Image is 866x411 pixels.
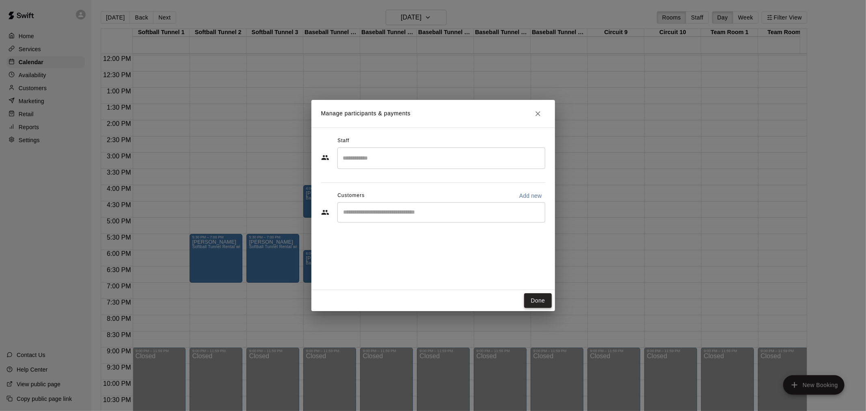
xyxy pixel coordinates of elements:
p: Add new [519,192,542,200]
span: Customers [337,189,365,202]
div: Search staff [337,147,545,169]
span: Staff [337,134,349,147]
button: Done [524,293,551,308]
button: Add new [516,189,545,202]
svg: Customers [321,208,329,216]
svg: Staff [321,154,329,162]
div: Start typing to search customers... [337,202,545,223]
button: Close [531,106,545,121]
p: Manage participants & payments [321,109,411,118]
